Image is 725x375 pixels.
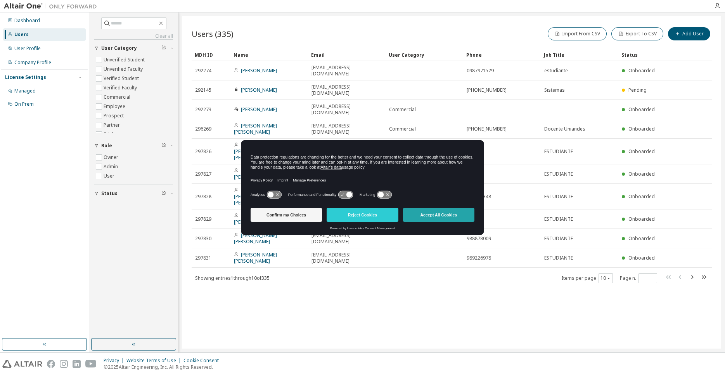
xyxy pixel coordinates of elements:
span: User Category [101,45,137,51]
div: Email [311,49,382,61]
img: facebook.svg [47,360,55,368]
span: 297828 [195,194,211,200]
p: © 2025 Altair Engineering, Inc. All Rights Reserved. [104,364,223,370]
span: 297826 [195,148,211,155]
span: estudiante [544,68,568,74]
label: Employee [104,102,127,111]
span: Onboarded [628,126,655,132]
label: Owner [104,153,120,162]
span: Onboarded [628,171,655,177]
a: [PERSON_NAME] [241,67,277,74]
span: Clear filter [161,143,166,149]
span: Users (335) [192,28,234,39]
a: [PERSON_NAME] [241,87,277,93]
a: [PERSON_NAME] [PERSON_NAME] [PERSON_NAME] [234,142,277,161]
button: Export To CSV [611,27,663,40]
div: On Prem [14,101,34,107]
span: 0987971529 [467,68,494,74]
span: 297827 [195,171,211,177]
label: Unverified Faculty [104,65,144,74]
label: Trial [104,130,115,139]
span: Onboarded [628,67,655,74]
span: ESTUDIANTE [544,255,573,261]
div: Website Terms of Use [126,358,183,364]
div: Status [621,49,665,61]
div: License Settings [5,74,46,80]
span: Onboarded [628,106,655,113]
span: ESTUDIANTE [544,216,573,222]
img: Altair One [4,2,101,10]
div: Cookie Consent [183,358,223,364]
span: Items per page [562,273,613,283]
span: [EMAIL_ADDRESS][DOMAIN_NAME] [311,123,382,135]
button: User Category [94,40,173,57]
span: 297829 [195,216,211,222]
span: Role [101,143,112,149]
img: youtube.svg [85,360,97,368]
span: Page n. [620,273,657,283]
span: Pending [628,87,647,93]
label: Verified Faculty [104,83,138,92]
span: [EMAIL_ADDRESS][DOMAIN_NAME] [311,103,382,116]
label: Admin [104,162,119,171]
a: [PERSON_NAME] [PERSON_NAME] [234,167,277,180]
div: User Profile [14,45,41,52]
span: Docente Uniandes [544,126,585,132]
span: Commercial [389,126,416,132]
span: Clear filter [161,190,166,197]
a: [PERSON_NAME] [PERSON_NAME] [234,213,277,225]
span: Showing entries 1 through 10 of 335 [195,275,270,281]
div: MDH ID [195,49,227,61]
span: Sistemas [544,87,565,93]
span: Onboarded [628,193,655,200]
div: Users [14,31,29,38]
span: [PHONE_NUMBER] [467,87,507,93]
div: Job Title [544,49,615,61]
span: Onboarded [628,148,655,155]
span: [EMAIL_ADDRESS][DOMAIN_NAME] [311,65,382,77]
a: [PERSON_NAME] [PERSON_NAME] [234,232,277,245]
label: Prospect [104,111,125,120]
span: Onboarded [628,216,655,222]
span: 297831 [195,255,211,261]
div: Managed [14,88,36,94]
div: Company Profile [14,59,51,66]
a: [PERSON_NAME] [PERSON_NAME] [PERSON_NAME] [234,187,277,206]
span: ESTUDIANTE [544,171,573,177]
div: Privacy [104,358,126,364]
label: User [104,171,116,181]
button: 10 [600,275,611,281]
span: Onboarded [628,255,655,261]
span: 988878009 [467,235,491,242]
span: Onboarded [628,235,655,242]
span: [EMAIL_ADDRESS][DOMAIN_NAME] [311,252,382,264]
span: 297830 [195,235,211,242]
div: Name [234,49,305,61]
span: [PHONE_NUMBER] [467,126,507,132]
span: 292273 [195,106,211,113]
span: 292274 [195,68,211,74]
a: Clear all [94,33,173,39]
span: Status [101,190,118,197]
label: Partner [104,120,121,130]
label: Verified Student [104,74,140,83]
button: Role [94,137,173,154]
span: ESTUDIANTE [544,235,573,242]
span: Clear filter [161,45,166,51]
span: ESTUDIANTE [544,194,573,200]
a: [PERSON_NAME] [PERSON_NAME] [234,251,277,264]
div: User Category [389,49,460,61]
img: linkedin.svg [73,360,81,368]
span: ESTUDIANTE [544,148,573,155]
span: [EMAIL_ADDRESS][DOMAIN_NAME] [311,232,382,245]
span: 989226978 [467,255,491,261]
span: [EMAIL_ADDRESS][DOMAIN_NAME] [311,84,382,96]
label: Unverified Student [104,55,146,65]
label: Commercial [104,92,132,102]
div: Dashboard [14,17,40,24]
button: Import From CSV [548,27,607,40]
a: [PERSON_NAME] [241,106,277,113]
button: Add User [668,27,710,40]
span: 296269 [195,126,211,132]
a: [PERSON_NAME] [PERSON_NAME] [234,122,277,135]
